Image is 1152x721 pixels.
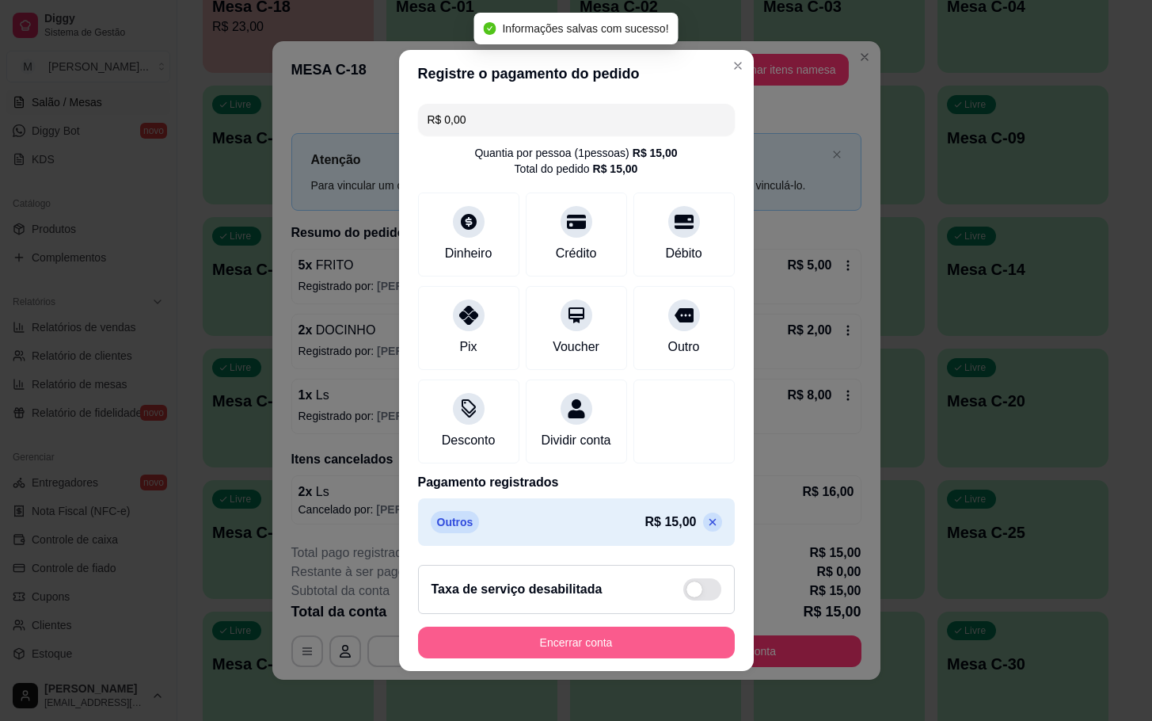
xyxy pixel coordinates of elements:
[445,244,492,263] div: Dinheiro
[418,473,735,492] p: Pagamento registrados
[442,431,496,450] div: Desconto
[428,104,725,135] input: Ex.: hambúrguer de cordeiro
[725,53,751,78] button: Close
[483,22,496,35] span: check-circle
[515,161,638,177] div: Total do pedido
[418,627,735,658] button: Encerrar conta
[593,161,638,177] div: R$ 15,00
[502,22,668,35] span: Informações salvas com sucesso!
[556,244,597,263] div: Crédito
[645,513,697,532] p: R$ 15,00
[665,244,701,263] div: Débito
[553,338,599,357] div: Voucher
[633,145,678,161] div: R$ 15,00
[432,580,603,599] h2: Taxa de serviço desabilitada
[541,431,610,450] div: Dividir conta
[667,338,699,357] div: Outro
[399,50,754,97] header: Registre o pagamento do pedido
[431,511,480,533] p: Outros
[474,145,677,161] div: Quantia por pessoa ( 1 pessoas)
[459,338,477,357] div: Pix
